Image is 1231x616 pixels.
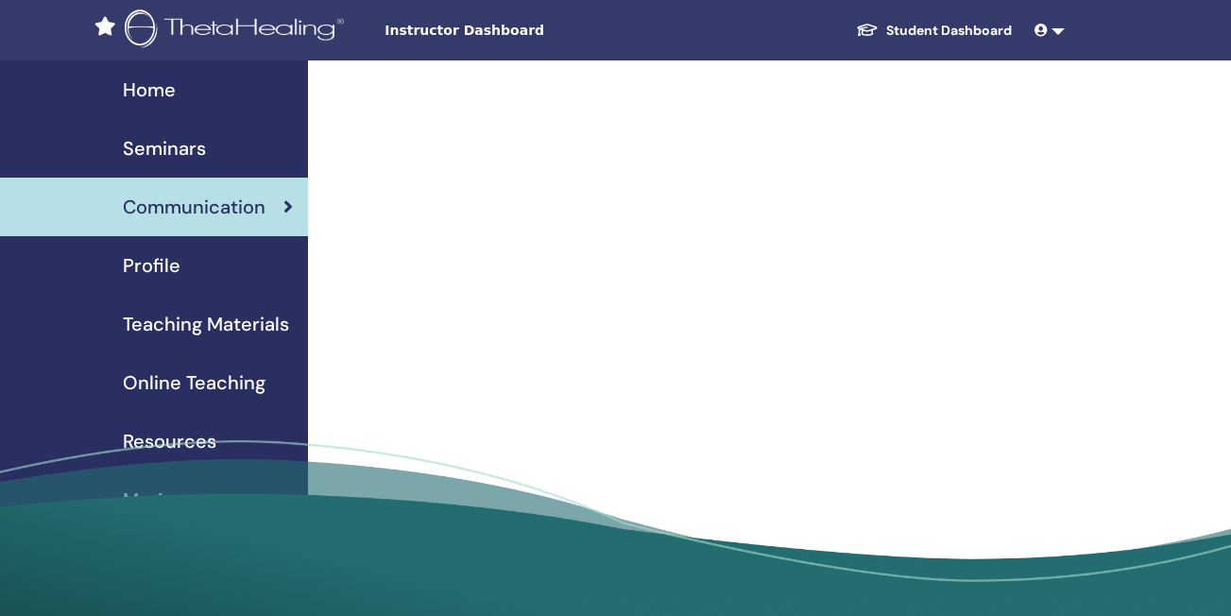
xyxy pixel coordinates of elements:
span: Communication [123,193,265,221]
span: Profile [123,251,180,280]
span: Resources [123,427,216,455]
span: Home [123,76,176,104]
span: Instructor Dashboard [385,21,668,41]
span: Teaching Materials [123,310,289,338]
span: Seminars [123,134,206,163]
a: Student Dashboard [841,13,1027,48]
img: graduation-cap-white.svg [856,22,879,38]
img: logo.png [125,9,350,52]
span: Online Teaching [123,368,265,397]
